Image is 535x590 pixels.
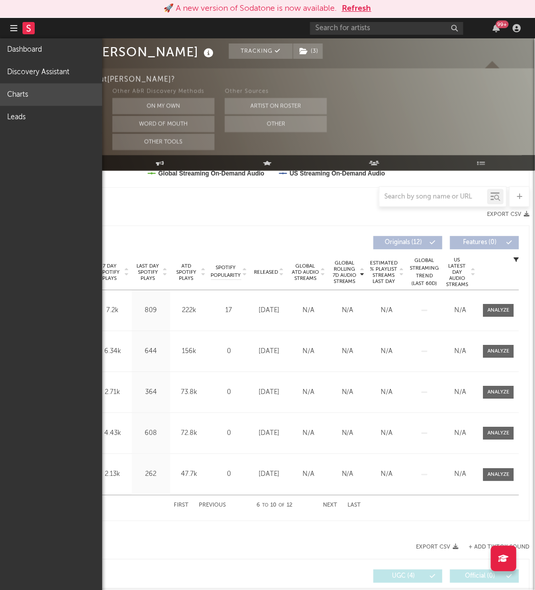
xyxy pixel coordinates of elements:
[134,264,161,282] span: Last Day Spotify Plays
[370,388,404,398] div: N/A
[252,347,286,357] div: [DATE]
[225,116,327,133] button: Other
[112,98,215,115] button: On My Own
[493,24,500,32] button: 99+
[164,3,337,15] div: 🚀 A new version of Sodatone is now available.
[331,388,365,398] div: N/A
[96,347,129,357] div: 6.34k
[370,429,404,439] div: N/A
[370,306,404,316] div: N/A
[291,429,325,439] div: N/A
[173,388,206,398] div: 73.8k
[370,260,398,285] span: Estimated % Playlist Streams Last Day
[173,306,206,316] div: 222k
[252,470,286,480] div: [DATE]
[457,240,504,246] span: Features ( 0 )
[291,470,325,480] div: N/A
[211,265,241,280] span: Spotify Popularity
[331,470,365,480] div: N/A
[134,388,168,398] div: 364
[89,43,216,60] div: [PERSON_NAME]
[291,264,319,282] span: Global ATD Audio Streams
[252,388,286,398] div: [DATE]
[247,500,303,512] div: 6 10 12
[496,20,509,28] div: 99 +
[290,170,385,177] text: US Streaming On-Demand Audio
[96,429,129,439] div: 4.43k
[459,545,530,551] button: + Add TikTok Sound
[134,306,168,316] div: 809
[445,388,476,398] div: N/A
[370,470,404,480] div: N/A
[370,347,404,357] div: N/A
[374,236,443,250] button: Originals(12)
[254,270,278,276] span: Released
[291,347,325,357] div: N/A
[134,470,168,480] div: 262
[445,347,476,357] div: N/A
[211,429,247,439] div: 0
[199,503,226,509] button: Previous
[323,503,338,509] button: Next
[211,470,247,480] div: 0
[112,86,215,98] div: Other A&R Discovery Methods
[374,570,443,583] button: UGC(4)
[380,574,427,580] span: UGC ( 4 )
[331,260,359,285] span: Global Rolling 7D Audio Streams
[158,170,265,177] text: Global Streaming On-Demand Audio
[225,98,327,115] button: Artist on Roster
[211,306,247,316] div: 17
[342,3,371,15] button: Refresh
[229,43,293,59] button: Tracking
[310,22,463,35] input: Search for artists
[225,86,327,98] div: Other Sources
[279,504,285,508] span: of
[445,429,476,439] div: N/A
[445,306,476,316] div: N/A
[112,116,215,133] button: Word Of Mouth
[96,306,129,316] div: 7.2k
[134,429,168,439] div: 608
[380,193,487,202] input: Search by song name or URL
[331,347,365,357] div: N/A
[348,503,361,509] button: Last
[112,134,215,150] button: Other Tools
[331,429,365,439] div: N/A
[174,503,189,509] button: First
[173,264,200,282] span: ATD Spotify Plays
[173,347,206,357] div: 156k
[416,544,459,551] button: Export CSV
[331,306,365,316] div: N/A
[445,470,476,480] div: N/A
[409,257,440,288] div: Global Streaming Trend (Last 60D)
[96,470,129,480] div: 2.13k
[252,429,286,439] div: [DATE]
[469,545,530,551] button: + Add TikTok Sound
[96,264,123,282] span: 7 Day Spotify Plays
[134,347,168,357] div: 644
[252,306,286,316] div: [DATE]
[263,504,269,508] span: to
[211,388,247,398] div: 0
[173,470,206,480] div: 47.7k
[450,570,519,583] button: Official(0)
[487,211,530,217] button: Export CSV
[96,388,129,398] div: 2.71k
[457,574,504,580] span: Official ( 0 )
[445,257,470,288] span: US Latest Day Audio Streams
[173,429,206,439] div: 72.8k
[291,388,325,398] div: N/A
[293,43,323,59] button: (3)
[380,240,427,246] span: Originals ( 12 )
[450,236,519,250] button: Features(0)
[211,347,247,357] div: 0
[291,306,325,316] div: N/A
[293,43,323,59] span: ( 3 )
